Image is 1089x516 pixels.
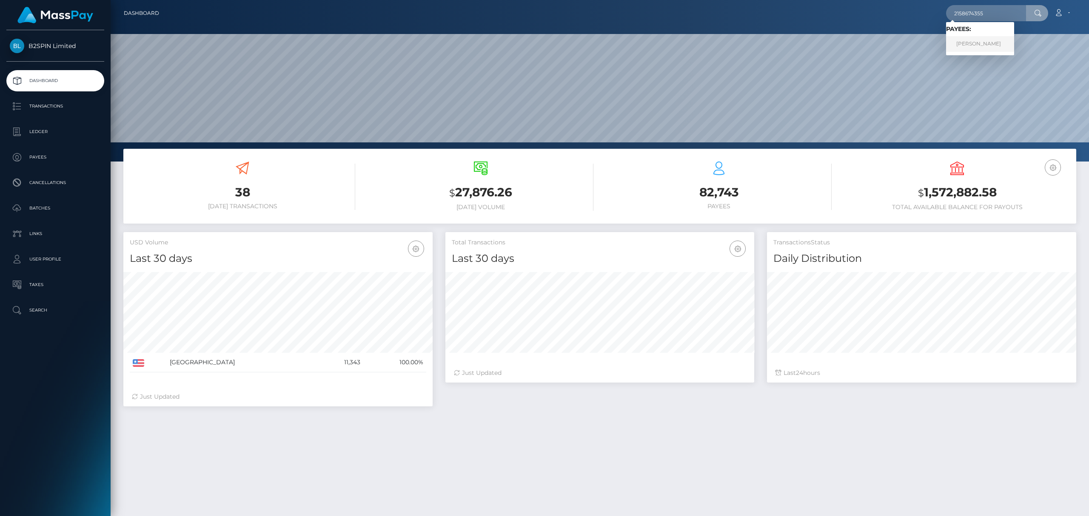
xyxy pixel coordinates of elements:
h4: Last 30 days [452,251,748,266]
a: Search [6,300,104,321]
img: B2SPIN Limited [10,39,24,53]
mh: Status [811,238,830,246]
p: Transactions [10,100,101,113]
h4: Last 30 days [130,251,426,266]
a: Cancellations [6,172,104,193]
small: $ [918,187,924,199]
a: Payees [6,147,104,168]
a: Taxes [6,274,104,295]
p: Links [10,227,101,240]
a: Dashboard [124,4,159,22]
h6: Total Available Balance for Payouts [844,204,1070,211]
p: Taxes [10,278,101,291]
h6: Payees [606,203,832,210]
h3: 1,572,882.58 [844,184,1070,201]
p: Payees [10,151,101,164]
h4: Daily Distribution [773,251,1070,266]
a: Transactions [6,96,104,117]
h3: 82,743 [606,184,832,201]
p: Batches [10,202,101,215]
input: Search... [946,5,1026,21]
a: Links [6,223,104,244]
h3: 38 [130,184,355,201]
a: Dashboard [6,70,104,91]
h6: [DATE] Transactions [130,203,355,210]
p: Dashboard [10,74,101,87]
small: $ [449,187,455,199]
td: [GEOGRAPHIC_DATA] [167,353,317,372]
div: Last hours [775,369,1068,377]
td: 11,343 [316,353,363,372]
h6: [DATE] Volume [368,204,593,211]
div: Just Updated [454,369,746,377]
img: MassPay Logo [17,7,93,23]
a: Batches [6,198,104,219]
div: Just Updated [132,392,424,401]
span: B2SPIN Limited [6,42,104,50]
p: Ledger [10,125,101,138]
img: US.png [133,359,144,367]
a: Ledger [6,121,104,142]
p: User Profile [10,253,101,266]
a: User Profile [6,249,104,270]
h5: Total Transactions [452,238,748,247]
span: 24 [796,369,803,377]
a: [PERSON_NAME] [946,36,1014,52]
td: 100.00% [363,353,426,372]
h5: Transactions [773,238,1070,247]
p: Search [10,304,101,317]
p: Cancellations [10,176,101,189]
h5: USD Volume [130,238,426,247]
h6: Payees: [946,26,1014,33]
h3: 27,876.26 [368,184,593,201]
